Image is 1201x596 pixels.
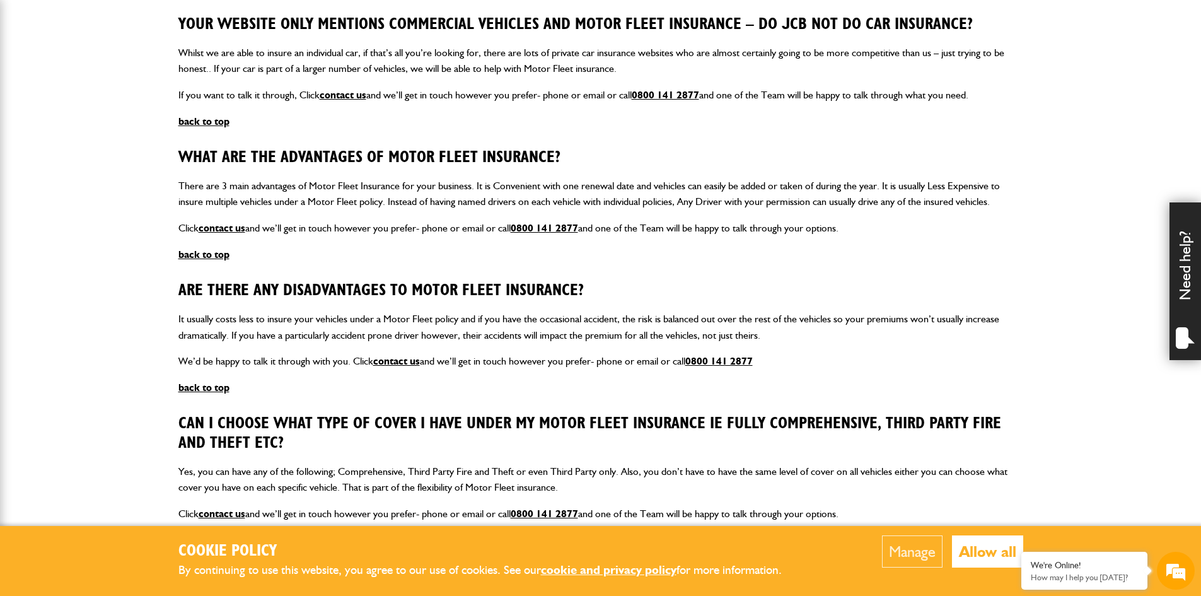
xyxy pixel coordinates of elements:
[178,248,229,260] a: back to top
[178,311,1023,343] p: It usually costs less to insure your vehicles under a Motor Fleet policy and if you have the occa...
[16,228,230,378] textarea: Type your message and hit 'Enter'
[199,222,245,234] a: contact us
[511,508,578,520] a: 0800 141 2877
[373,355,420,367] a: contact us
[1031,560,1138,571] div: We're Online!
[511,222,578,234] a: 0800 141 2877
[178,353,1023,370] p: We’d be happy to talk it through with you. Click and we’ll get in touch however you prefer- phone...
[632,89,699,101] a: 0800 141 2877
[685,355,753,367] a: 0800 141 2877
[207,6,237,37] div: Minimize live chat window
[16,191,230,219] input: Enter your phone number
[178,506,1023,522] p: Click and we’ll get in touch however you prefer- phone or email or call and one of the Team will ...
[178,15,1023,35] h3: Your website only mentions Commercial Vehicles and Motor Fleet Insurance – do JCB not do car insu...
[178,542,803,561] h2: Cookie Policy
[952,535,1023,568] button: Allow all
[1169,202,1201,360] div: Need help?
[1031,573,1138,582] p: How may I help you today?
[16,117,230,144] input: Enter your last name
[178,464,1023,496] p: Yes, you can have any of the following; Comprehensive, Third Party Fire and Theft or even Third P...
[178,115,229,127] a: back to top
[199,508,245,520] a: contact us
[171,389,229,406] em: Start Chat
[66,71,212,87] div: Chat with us now
[178,414,1023,453] h3: Can I choose what type of cover I have under my Motor Fleet insurance ie Fully Comprehensive, Thi...
[178,178,1023,210] p: There are 3 main advantages of Motor Fleet Insurance for your business. It is Convenient with one...
[178,87,1023,103] p: If you want to talk it through, Click and we’ll get in touch however you prefer- phone or email o...
[320,89,366,101] a: contact us
[178,148,1023,168] h3: What are the Advantages of Motor Fleet Insurance?
[178,281,1023,301] h3: Are there any Disadvantages to Motor Fleet insurance?
[541,563,676,577] a: cookie and privacy policy
[178,382,229,394] a: back to top
[21,70,53,88] img: d_20077148190_company_1631870298795_20077148190
[178,45,1023,77] p: Whilst we are able to insure an individual car, if that’s all you’re looking for, there are lots ...
[178,561,803,580] p: By continuing to use this website, you agree to our use of cookies. See our for more information.
[178,220,1023,237] p: Click and we’ll get in touch however you prefer- phone or email or call and one of the Team will ...
[882,535,943,568] button: Manage
[16,154,230,182] input: Enter your email address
